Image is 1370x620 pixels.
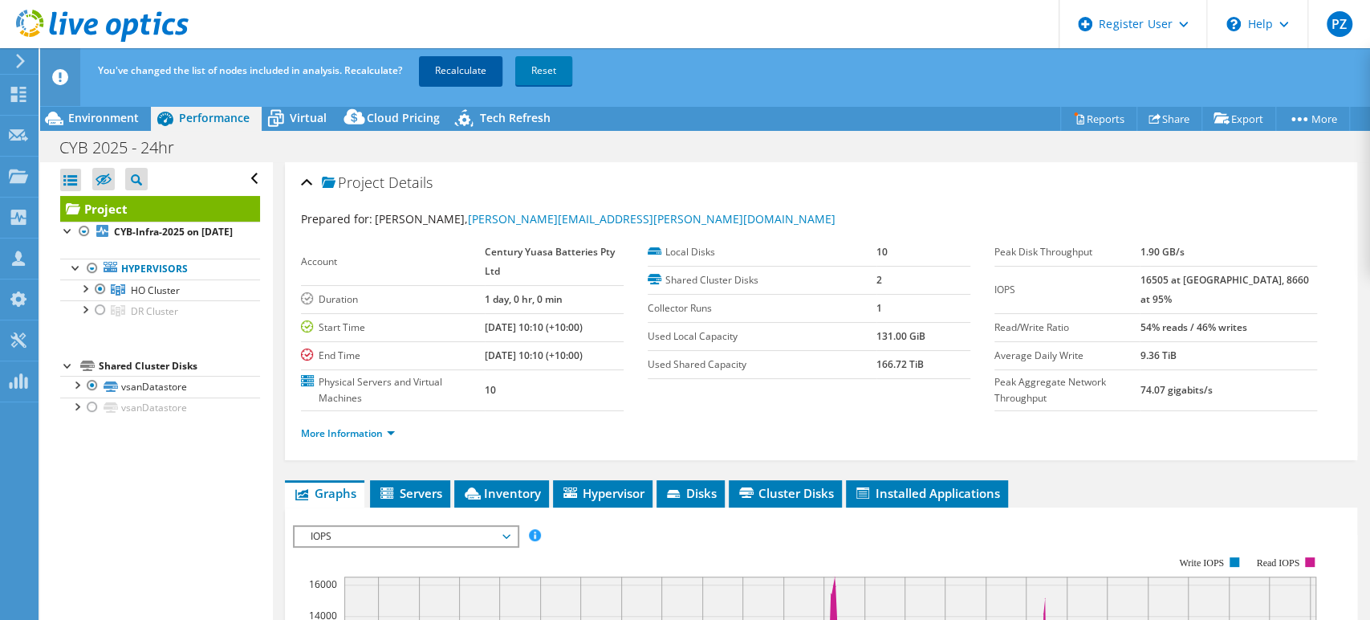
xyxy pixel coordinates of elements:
a: More [1275,106,1350,131]
svg: \n [1226,17,1241,31]
a: CYB-Infra-2025 on [DATE] [60,222,260,243]
span: Hypervisor [561,485,644,501]
span: Cluster Disks [737,485,834,501]
b: 2 [876,273,882,287]
label: Shared Cluster Disks [648,272,876,288]
span: DR Cluster [131,304,178,318]
b: 9.36 TiB [1140,349,1176,362]
b: 54% reads / 46% writes [1140,320,1246,334]
label: Local Disks [648,244,876,260]
label: Account [301,254,485,270]
text: Write IOPS [1179,557,1224,569]
label: Start Time [301,320,485,336]
a: vsanDatastore [60,376,260,397]
span: Installed Applications [854,485,1000,501]
span: [PERSON_NAME], [375,211,835,226]
span: Environment [68,110,139,125]
b: 1.90 GB/s [1140,245,1184,259]
b: 131.00 GiB [876,329,925,343]
span: You've changed the list of nodes included in analysis. Recalculate? [98,63,402,77]
label: Used Shared Capacity [648,357,876,373]
span: Virtual [290,110,327,125]
b: 74.07 gigabits/s [1140,383,1212,397]
b: 1 day, 0 hr, 0 min [485,292,563,306]
b: 10 [485,383,496,397]
label: Read/Write Ratio [994,320,1140,336]
b: 1 [876,301,882,315]
label: End Time [301,348,485,364]
b: [DATE] 10:10 (+10:00) [485,349,583,362]
a: Share [1136,106,1202,131]
b: Century Yuasa Batteries Pty Ltd [485,245,615,278]
text: Read IOPS [1256,557,1299,569]
a: [PERSON_NAME][EMAIL_ADDRESS][PERSON_NAME][DOMAIN_NAME] [468,211,835,226]
h1: CYB 2025 - 24hr [52,139,199,157]
a: Hypervisors [60,259,260,279]
span: HO Cluster [131,283,180,297]
a: Reports [1060,106,1137,131]
span: Disks [665,485,717,501]
label: Peak Disk Throughput [994,244,1140,260]
label: Prepared for: [301,211,372,226]
span: IOPS [303,527,509,546]
label: Peak Aggregate Network Throughput [994,374,1140,406]
span: Tech Refresh [480,110,551,125]
b: CYB-Infra-2025 on [DATE] [114,225,233,239]
a: Recalculate [419,56,502,85]
a: Project [60,196,260,222]
b: 16505 at [GEOGRAPHIC_DATA], 8660 at 95% [1140,273,1308,306]
text: 16000 [309,577,337,591]
span: Performance [179,110,250,125]
a: More Information [301,426,395,440]
a: vsanDatastore [60,398,260,418]
span: Details [388,173,433,192]
div: Shared Cluster Disks [99,357,260,376]
a: HO Cluster [60,279,260,300]
span: PZ [1327,11,1352,37]
a: Export [1201,106,1276,131]
b: [DATE] 10:10 (+10:00) [485,320,583,334]
span: Project [322,175,384,191]
label: Average Daily Write [994,348,1140,364]
span: Graphs [293,485,356,501]
label: Collector Runs [648,300,876,316]
label: Duration [301,292,485,308]
label: Physical Servers and Virtual Machines [301,374,485,406]
a: DR Cluster [60,300,260,321]
label: IOPS [994,282,1140,298]
label: Used Local Capacity [648,328,876,345]
b: 10 [876,245,888,259]
a: Reset [515,56,572,85]
span: Servers [378,485,442,501]
span: Inventory [462,485,541,501]
span: Cloud Pricing [367,110,440,125]
b: 166.72 TiB [876,357,924,371]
